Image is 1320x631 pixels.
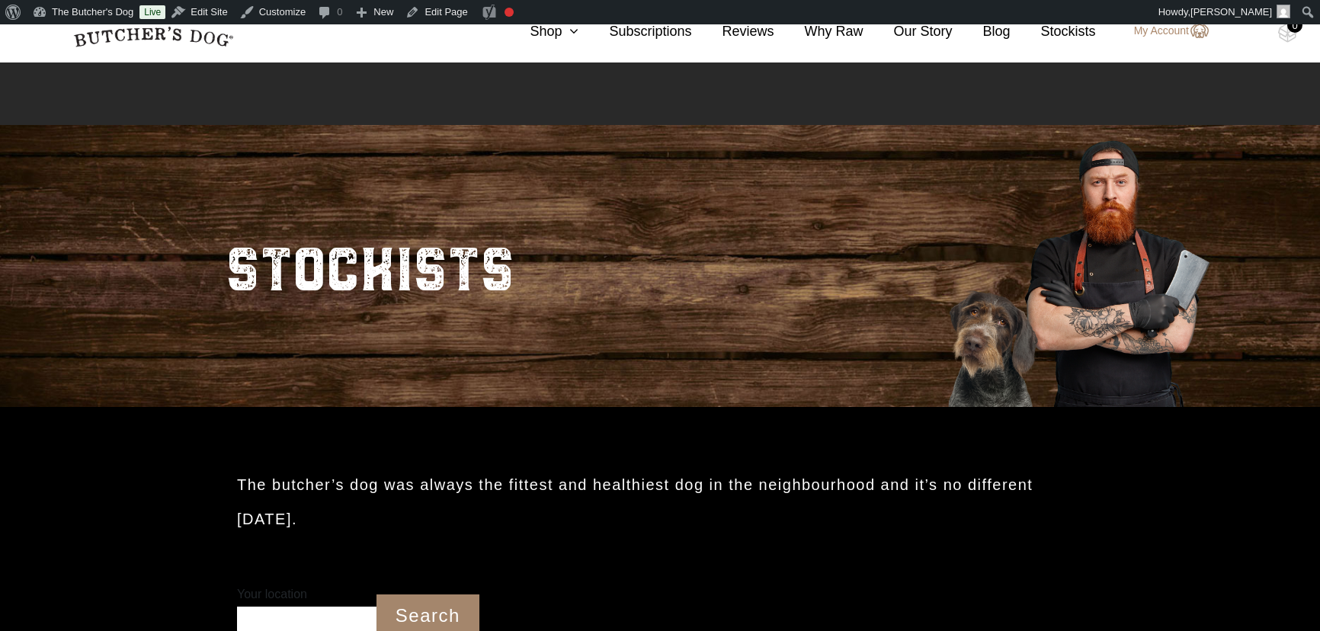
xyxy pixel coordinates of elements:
[1011,21,1096,42] a: Stockists
[237,468,1083,537] h2: The butcher’s dog was always the fittest and healthiest dog in the neighbourhood and it’s no diff...
[953,21,1011,42] a: Blog
[774,21,863,42] a: Why Raw
[499,21,578,42] a: Shop
[691,21,774,42] a: Reviews
[1190,6,1272,18] span: [PERSON_NAME]
[1278,23,1297,43] img: TBD_Cart-Empty.png
[863,21,953,42] a: Our Story
[1119,22,1209,40] a: My Account
[505,8,514,17] div: Focus keyphrase not set
[139,5,165,19] a: Live
[578,21,691,42] a: Subscriptions
[1287,18,1302,33] div: 0
[226,216,514,315] h2: STOCKISTS
[924,121,1229,407] img: Butcher_Large_3.png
